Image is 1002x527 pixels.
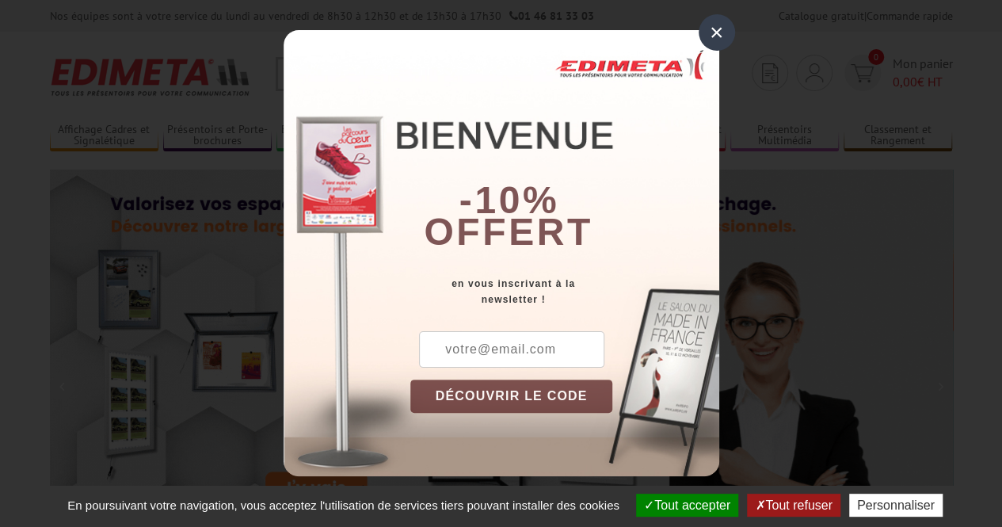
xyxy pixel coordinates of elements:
[747,494,840,517] button: Tout refuser
[699,14,735,51] div: ×
[410,276,719,307] div: en vous inscrivant à la newsletter !
[419,331,604,368] input: votre@email.com
[424,211,593,253] font: offert
[459,179,559,221] b: -10%
[849,494,943,517] button: Personnaliser (fenêtre modale)
[636,494,738,517] button: Tout accepter
[410,380,613,413] button: DÉCOUVRIR LE CODE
